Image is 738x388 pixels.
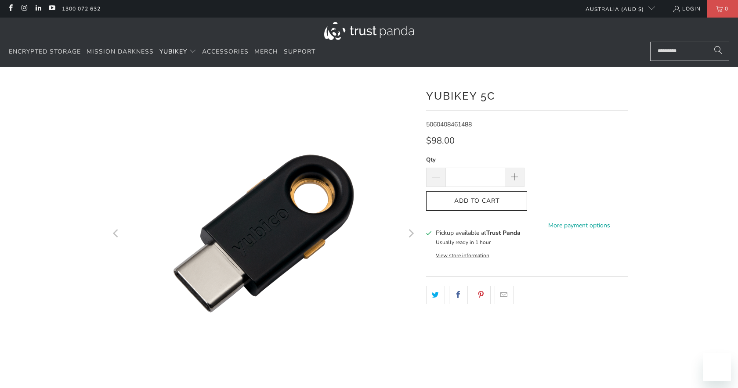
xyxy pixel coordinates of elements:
[202,47,249,56] span: Accessories
[436,252,489,259] button: View store information
[9,42,81,62] a: Encrypted Storage
[426,191,527,211] button: Add to Cart
[48,5,55,12] a: Trust Panda Australia on YouTube
[87,47,154,56] span: Mission Darkness
[436,228,521,237] h3: Pickup available at
[284,47,315,56] span: Support
[202,42,249,62] a: Accessories
[324,22,414,40] img: Trust Panda Australia
[426,135,455,147] span: $98.00
[486,229,521,237] b: Trust Panda
[707,42,729,61] button: Search
[254,42,278,62] a: Merch
[472,286,491,304] a: Share this on Pinterest
[449,286,468,304] a: Share this on Facebook
[703,353,731,381] iframe: Button to launch messaging window
[7,5,14,12] a: Trust Panda Australia on Facebook
[426,120,472,129] span: 5060408461488
[650,42,729,61] input: Search...
[110,80,417,387] a: YubiKey 5C - Trust Panda
[159,47,187,56] span: YubiKey
[495,286,514,304] a: Email this to a friend
[254,47,278,56] span: Merch
[404,80,418,387] button: Next
[435,198,518,205] span: Add to Cart
[20,5,28,12] a: Trust Panda Australia on Instagram
[426,286,445,304] a: Share this on Twitter
[426,86,628,104] h1: YubiKey 5C
[284,42,315,62] a: Support
[436,239,491,246] small: Usually ready in 1 hour
[34,5,42,12] a: Trust Panda Australia on LinkedIn
[673,4,701,14] a: Login
[62,4,101,14] a: 1300 072 632
[87,42,154,62] a: Mission Darkness
[426,155,525,165] label: Qty
[9,42,315,62] nav: Translation missing: en.navigation.header.main_nav
[9,47,81,56] span: Encrypted Storage
[109,80,123,387] button: Previous
[530,221,628,230] a: More payment options
[159,42,196,62] summary: YubiKey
